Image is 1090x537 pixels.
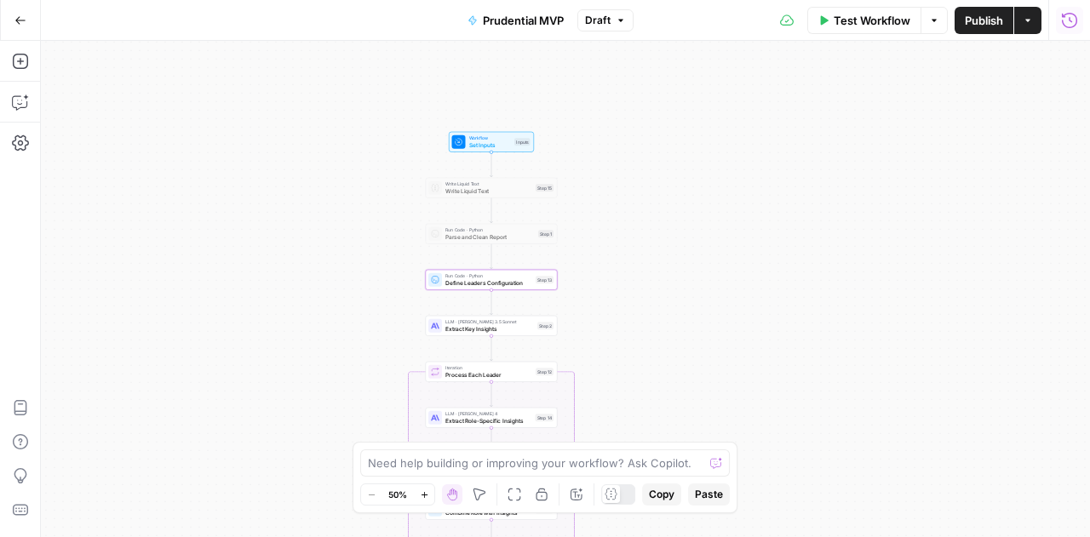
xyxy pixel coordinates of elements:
span: Parse and Clean Report [445,232,535,241]
button: Paste [688,483,730,506]
span: Set Inputs [469,140,512,149]
div: Step 14 [536,414,554,421]
button: Copy [642,483,681,506]
button: Test Workflow [807,7,921,34]
div: Inputs [514,138,531,146]
span: LLM · [PERSON_NAME] 3.5 Sonnet [445,318,534,325]
span: Prudential MVP [483,12,564,29]
g: Edge from start to step_15 [490,151,493,176]
div: LLM · [PERSON_NAME] 3.5 SonnetExtract Key InsightsStep 2 [426,316,558,336]
div: Run Code · PythonDefine Leaders ConfigurationStep 13 [426,270,558,290]
span: Extract Key Insights [445,324,534,333]
span: Iteration [445,364,532,371]
div: Step 15 [536,184,554,191]
g: Edge from step_2 to step_12 [490,335,493,360]
div: LLM · [PERSON_NAME] 4Extract Role-Specific InsightsStep 14 [426,408,558,428]
span: Run Code · Python [445,226,535,233]
div: Step 12 [536,368,554,375]
div: Step 13 [536,276,554,283]
span: 50% [388,488,407,501]
button: Draft [577,9,634,31]
button: Prudential MVP [457,7,574,34]
div: Run Code · PythonParse and Clean ReportStep 1 [426,224,558,244]
span: Draft [585,13,611,28]
span: Extract Role-Specific Insights [445,416,532,425]
div: Step 1 [538,230,554,237]
div: WorkflowSet InputsInputs [426,132,558,152]
span: Test Workflow [834,12,910,29]
div: Step 2 [537,322,554,329]
span: Copy [649,487,674,502]
g: Edge from step_14 to step_25 [490,427,493,452]
span: Process Each Leader [445,370,532,379]
g: Edge from step_13 to step_2 [490,289,493,314]
span: Paste [695,487,723,502]
span: Write Liquid Text [445,186,532,195]
span: Define Leaders Configuration [445,278,532,287]
button: Publish [955,7,1013,34]
div: IterationProcess Each LeaderStep 12 [426,362,558,382]
g: Edge from step_15 to step_1 [490,197,493,222]
span: Write Liquid Text [445,180,532,187]
span: Publish [965,12,1003,29]
g: Edge from step_12 to step_14 [490,381,493,406]
span: LLM · [PERSON_NAME] 4 [445,410,532,417]
span: Workflow [469,134,512,141]
g: Edge from step_1 to step_13 [490,243,493,268]
span: Run Code · Python [445,272,532,279]
div: Write Liquid TextWrite Liquid TextStep 15 [426,178,558,198]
